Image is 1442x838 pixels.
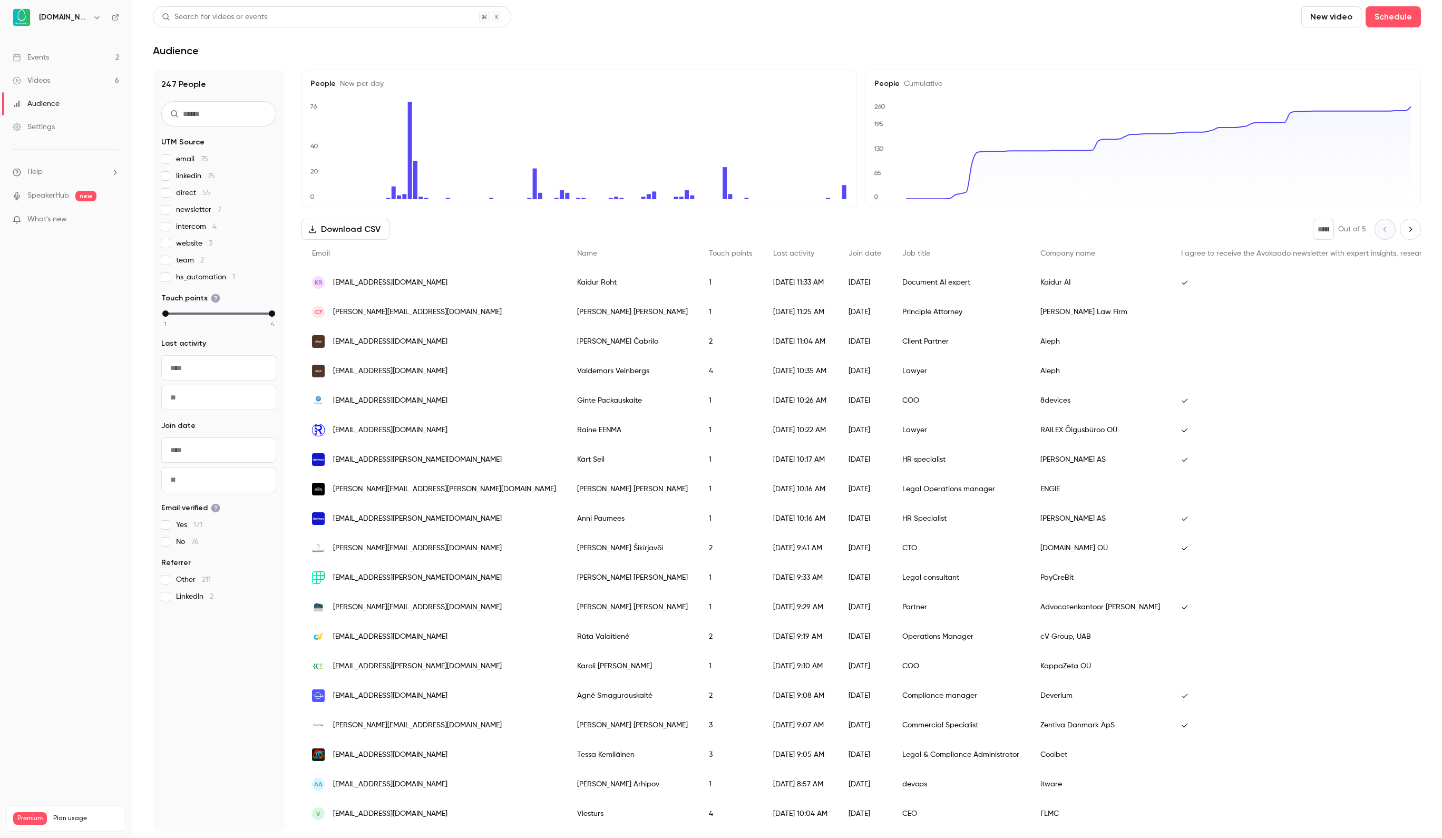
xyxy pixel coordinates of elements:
[567,799,698,829] div: Viesturs
[312,394,325,407] img: 8devices.com
[1030,533,1171,563] div: [DOMAIN_NAME] OÜ
[176,188,211,198] span: direct
[892,740,1030,769] div: Legal & Compliance Administrator
[193,521,202,529] span: 171
[838,533,892,563] div: [DATE]
[161,78,276,91] h1: 247 People
[13,75,50,86] div: Videos
[333,720,502,731] span: [PERSON_NAME][EMAIL_ADDRESS][DOMAIN_NAME]
[577,250,597,257] span: Name
[176,574,211,585] span: Other
[567,297,698,327] div: [PERSON_NAME] [PERSON_NAME]
[892,445,1030,474] div: HR specialist
[567,740,698,769] div: Tessa Kemiläinen
[567,651,698,681] div: Karoli [PERSON_NAME]
[698,415,763,445] div: 1
[567,681,698,710] div: Agnė Smagurauskaitė
[333,749,447,761] span: [EMAIL_ADDRESS][DOMAIN_NAME]
[567,386,698,415] div: Ginte Packauskaite
[312,689,325,702] img: deverium.com
[567,474,698,504] div: [PERSON_NAME] [PERSON_NAME]
[176,238,212,249] span: website
[892,710,1030,740] div: Commercial Specialist
[900,80,942,87] span: Cumulative
[698,474,763,504] div: 1
[763,592,838,622] div: [DATE] 9:29 AM
[333,661,502,672] span: [EMAIL_ADDRESS][PERSON_NAME][DOMAIN_NAME]
[698,356,763,386] div: 4
[1040,250,1095,257] span: Company name
[567,415,698,445] div: Raine EENMA
[892,592,1030,622] div: Partner
[310,142,318,150] text: 40
[567,504,698,533] div: Anni Paumees
[698,386,763,415] div: 1
[13,9,30,26] img: Avokaado.io
[698,563,763,592] div: 1
[763,297,838,327] div: [DATE] 11:25 AM
[698,268,763,297] div: 1
[763,769,838,799] div: [DATE] 8:57 AM
[892,474,1030,504] div: Legal Operations manager
[333,484,556,495] span: [PERSON_NAME][EMAIL_ADDRESS][PERSON_NAME][DOMAIN_NAME]
[763,356,838,386] div: [DATE] 10:35 AM
[567,356,698,386] div: Valdemars Veinbergs
[763,386,838,415] div: [DATE] 10:26 AM
[312,719,325,732] img: zentiva.com
[1030,592,1171,622] div: Advocatenkantoor [PERSON_NAME]
[312,542,325,554] img: avokaado.io
[310,79,848,89] h5: People
[333,277,447,288] span: [EMAIL_ADDRESS][DOMAIN_NAME]
[13,99,60,109] div: Audience
[892,622,1030,651] div: Operations Manager
[892,563,1030,592] div: Legal consultant
[210,593,213,600] span: 2
[892,504,1030,533] div: HR Specialist
[1366,6,1421,27] button: Schedule
[208,172,215,180] span: 75
[838,356,892,386] div: [DATE]
[27,190,69,201] a: SpeakerHub
[161,503,220,513] span: Email verified
[1030,445,1171,474] div: [PERSON_NAME] AS
[698,740,763,769] div: 3
[161,558,191,568] span: Referrer
[176,591,213,602] span: LinkedIn
[1030,799,1171,829] div: FLMC
[838,415,892,445] div: [DATE]
[892,769,1030,799] div: devops
[201,155,208,163] span: 75
[874,79,1412,89] h5: People
[1030,622,1171,651] div: cV Group, UAB
[567,445,698,474] div: Kärt Seil
[1400,219,1421,240] button: Next page
[153,44,199,57] h1: Audience
[270,319,274,329] span: 4
[892,651,1030,681] div: COO
[315,278,323,287] span: KR
[838,710,892,740] div: [DATE]
[698,681,763,710] div: 2
[209,240,212,247] span: 3
[838,769,892,799] div: [DATE]
[698,327,763,356] div: 2
[336,80,384,87] span: New per day
[838,474,892,504] div: [DATE]
[75,191,96,201] span: new
[892,356,1030,386] div: Lawyer
[1030,681,1171,710] div: Deverium
[838,651,892,681] div: [DATE]
[312,630,325,643] img: carvertical.com
[838,740,892,769] div: [DATE]
[310,103,317,110] text: 76
[13,812,47,825] span: Premium
[333,602,502,613] span: [PERSON_NAME][EMAIL_ADDRESS][DOMAIN_NAME]
[1030,651,1171,681] div: KappaZeta OÜ
[312,601,325,613] img: dc-advocaten.be
[27,167,43,178] span: Help
[763,445,838,474] div: [DATE] 10:17 AM
[892,386,1030,415] div: COO
[1030,504,1171,533] div: [PERSON_NAME] AS
[698,622,763,651] div: 2
[892,533,1030,563] div: CTO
